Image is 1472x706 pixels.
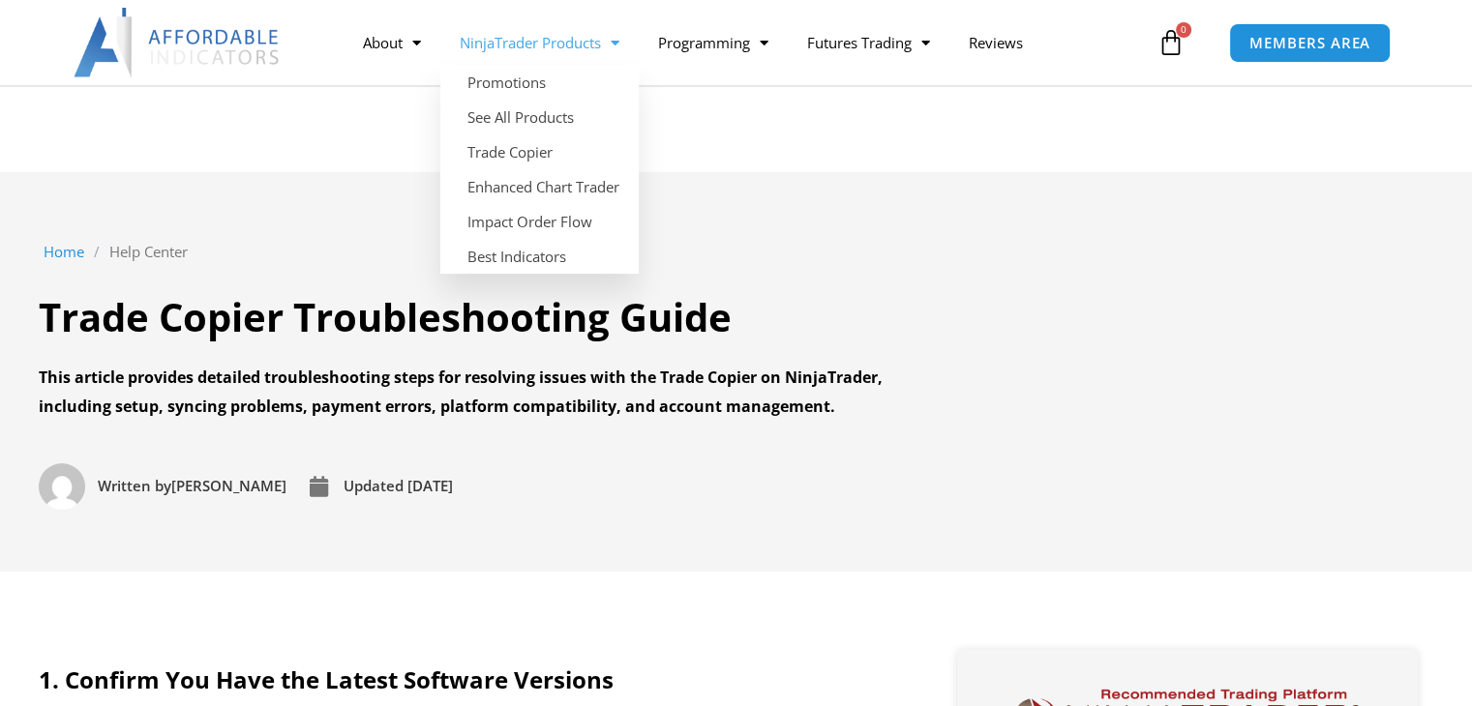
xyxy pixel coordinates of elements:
nav: Menu [344,20,1153,65]
a: About [344,20,440,65]
a: Home [44,239,84,266]
span: Written by [98,476,171,495]
a: Programming [639,20,788,65]
a: Reviews [949,20,1042,65]
span: Updated [344,476,404,495]
a: See All Products [440,100,639,134]
a: Trade Copier [440,134,639,169]
a: Impact Order Flow [440,204,639,239]
a: MEMBERS AREA [1229,23,1391,63]
img: LogoAI | Affordable Indicators – NinjaTrader [74,8,282,77]
span: 0 [1176,22,1191,38]
a: Best Indicators [440,239,639,274]
a: 0 [1128,15,1214,71]
a: Promotions [440,65,639,100]
span: [PERSON_NAME] [93,473,286,500]
span: / [94,239,100,266]
a: Enhanced Chart Trader [440,169,639,204]
h1: Trade Copier Troubleshooting Guide [39,290,929,344]
strong: 1. Confirm You Have the Latest Software Versions [39,663,614,695]
a: Futures Trading [788,20,949,65]
a: Help Center [109,239,188,266]
img: Picture of David Koehler [39,463,85,510]
span: MEMBERS AREA [1249,36,1370,50]
div: This article provides detailed troubleshooting steps for resolving issues with the Trade Copier o... [39,364,929,421]
ul: NinjaTrader Products [440,65,639,274]
a: NinjaTrader Products [440,20,639,65]
time: [DATE] [407,476,453,495]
